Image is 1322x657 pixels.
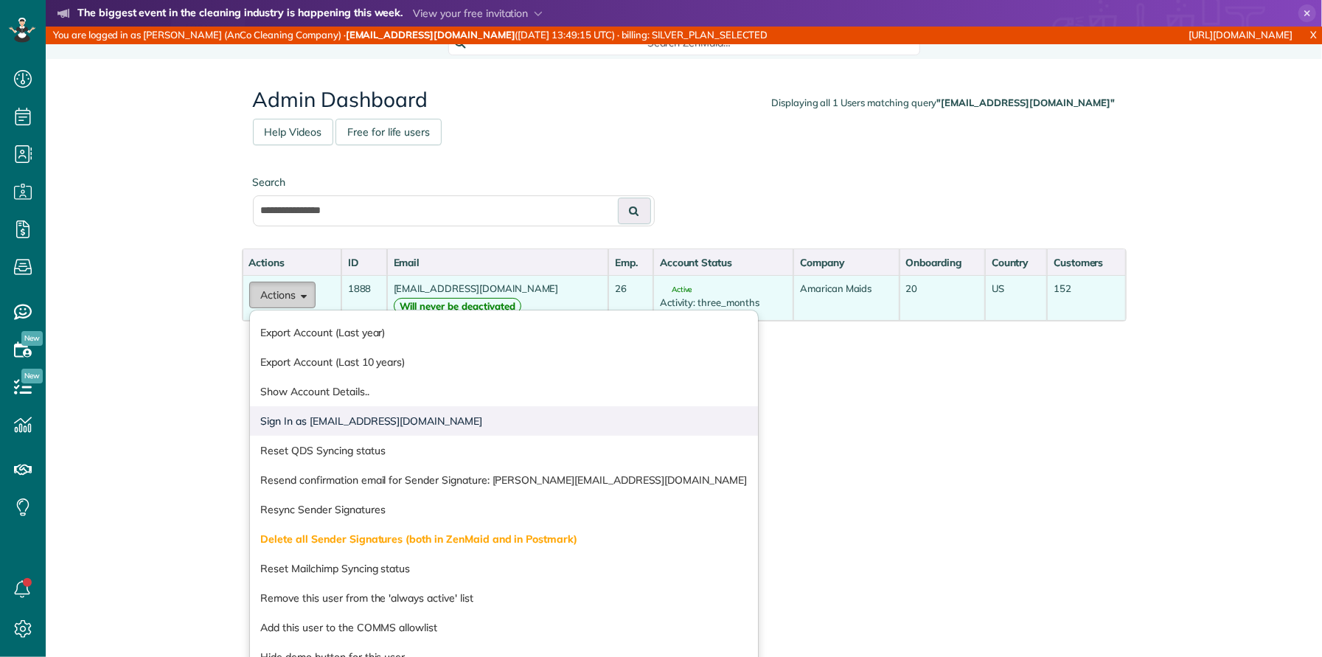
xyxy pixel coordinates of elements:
[937,97,1116,108] strong: "[EMAIL_ADDRESS][DOMAIN_NAME]"
[660,255,787,270] div: Account Status
[250,318,759,347] a: Export Account (Last year)
[660,286,692,293] span: Active
[250,406,759,436] a: Sign In as [EMAIL_ADDRESS][DOMAIN_NAME]
[253,88,1116,111] h2: Admin Dashboard
[992,255,1040,270] div: Country
[348,255,380,270] div: ID
[608,275,653,321] td: 26
[346,29,515,41] strong: [EMAIL_ADDRESS][DOMAIN_NAME]
[77,6,403,22] strong: The biggest event in the cleaning industry is happening this week.
[250,465,759,495] a: Resend confirmation email for Sender Signature: [PERSON_NAME][EMAIL_ADDRESS][DOMAIN_NAME]
[906,255,978,270] div: Onboarding
[250,436,759,465] a: Reset QDS Syncing status
[21,369,43,383] span: New
[793,275,899,321] td: Amarican Maids
[250,377,759,406] a: Show Account Details..
[387,275,609,321] td: [EMAIL_ADDRESS][DOMAIN_NAME]
[394,255,602,270] div: Email
[21,331,43,346] span: New
[985,275,1047,321] td: US
[900,275,985,321] td: 20
[660,296,787,310] div: Activity: three_months
[341,275,387,321] td: 1888
[771,96,1115,110] div: Displaying all 1 Users matching query
[250,554,759,583] a: Reset Mailchimp Syncing status
[46,27,879,44] div: You are logged in as [PERSON_NAME] (AnCo Cleaning Company) · ([DATE] 13:49:15 UTC) · billing: SIL...
[253,175,655,190] label: Search
[249,255,335,270] div: Actions
[615,255,647,270] div: Emp.
[1047,275,1125,321] td: 152
[1054,255,1119,270] div: Customers
[250,495,759,524] a: Resync Sender Signatures
[253,119,334,145] a: Help Videos
[1304,27,1322,44] a: X
[394,298,521,315] strong: Will never be deactivated
[1189,29,1293,41] a: [URL][DOMAIN_NAME]
[249,282,316,308] button: Actions
[250,613,759,642] a: Add this user to the COMMS allowlist
[250,583,759,613] a: Remove this user from the 'always active' list
[335,119,442,145] a: Free for life users
[800,255,892,270] div: Company
[250,347,759,377] a: Export Account (Last 10 years)
[250,524,759,554] a: Delete all Sender Signatures (both in ZenMaid and in Postmark)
